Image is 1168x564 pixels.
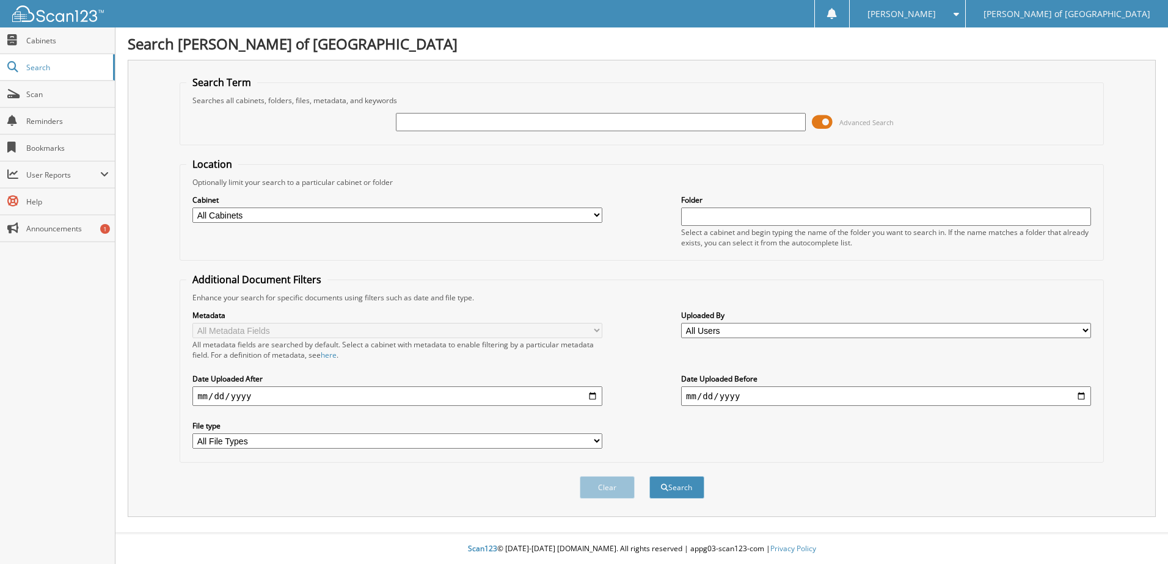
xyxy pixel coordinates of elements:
input: start [192,386,602,406]
div: Enhance your search for specific documents using filters such as date and file type. [186,292,1097,303]
span: Scan [26,89,109,99]
label: Folder [681,195,1091,205]
span: Advanced Search [839,118,894,127]
span: [PERSON_NAME] of [GEOGRAPHIC_DATA] [984,10,1150,18]
legend: Location [186,157,238,171]
span: Cabinets [26,35,109,46]
div: Optionally limit your search to a particular cabinet or folder [186,177,1097,187]
div: 1 [100,224,110,234]
span: Reminders [26,116,109,126]
div: © [DATE]-[DATE] [DOMAIN_NAME]. All rights reserved | appg03-scan123-com | [115,534,1168,564]
label: Metadata [192,310,602,320]
span: Announcements [26,223,109,234]
a: here [321,350,337,360]
span: [PERSON_NAME] [867,10,936,18]
span: Bookmarks [26,143,109,153]
label: Uploaded By [681,310,1091,320]
input: end [681,386,1091,406]
div: All metadata fields are searched by default. Select a cabinet with metadata to enable filtering b... [192,339,602,360]
button: Search [649,476,704,499]
h1: Search [PERSON_NAME] of [GEOGRAPHIC_DATA] [128,34,1156,54]
label: Date Uploaded Before [681,374,1091,384]
legend: Search Term [186,76,257,89]
a: Privacy Policy [770,543,816,554]
img: scan123-logo-white.svg [12,5,104,22]
span: User Reports [26,170,100,180]
div: Select a cabinet and begin typing the name of the folder you want to search in. If the name match... [681,227,1091,248]
span: Scan123 [468,543,497,554]
button: Clear [580,476,635,499]
label: Cabinet [192,195,602,205]
div: Searches all cabinets, folders, files, metadata, and keywords [186,95,1097,106]
label: File type [192,421,602,431]
span: Help [26,197,109,207]
span: Search [26,62,107,73]
legend: Additional Document Filters [186,273,327,286]
iframe: Chat Widget [1107,505,1168,564]
label: Date Uploaded After [192,374,602,384]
